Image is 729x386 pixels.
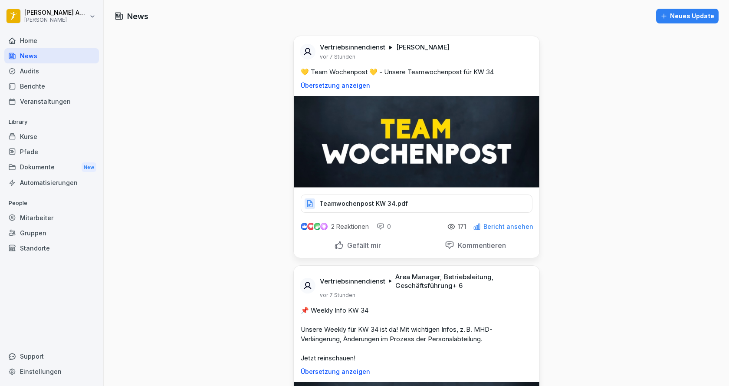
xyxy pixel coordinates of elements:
p: Kommentieren [454,241,506,250]
p: [PERSON_NAME] Akova [24,9,88,16]
a: Pfade [4,144,99,159]
p: Bericht ansehen [483,223,533,230]
p: Übersetzung anzeigen [301,368,532,375]
div: 0 [377,222,391,231]
p: Übersetzung anzeigen [301,82,532,89]
a: Berichte [4,79,99,94]
a: Automatisierungen [4,175,99,190]
a: Einstellungen [4,364,99,379]
p: 💛 Team Wochenpost 💛 - Unsere Teamwochenpost für KW 34 [301,67,532,77]
div: Dokumente [4,159,99,175]
a: News [4,48,99,63]
button: Neues Update [656,9,719,23]
p: People [4,196,99,210]
img: celebrate [314,223,321,230]
div: New [82,162,96,172]
p: Teamwochenpost KW 34.pdf [319,199,408,208]
a: Mitarbeiter [4,210,99,225]
p: Vertriebsinnendienst [320,277,385,286]
a: Teamwochenpost KW 34.pdf [301,202,532,211]
p: 📌 Weekly Info KW 34 Unsere Weekly für KW 34 ist da! Mit wichtigen Infos, z. B. MHD-Verlängerung, ... [301,306,532,363]
a: Kurse [4,129,99,144]
img: love [308,223,314,230]
div: Neues Update [660,11,714,21]
img: like [301,223,308,230]
a: Home [4,33,99,48]
h1: News [127,10,148,22]
p: Area Manager, Betriebsleitung, Geschäftsführung + 6 [395,273,529,290]
a: Audits [4,63,99,79]
a: Standorte [4,241,99,256]
p: [PERSON_NAME] [396,43,450,52]
img: igszkkglenz8iadehyhmhrv0.png [294,96,539,188]
div: Support [4,349,99,364]
p: [PERSON_NAME] [24,17,88,23]
a: DokumenteNew [4,159,99,175]
p: vor 7 Stunden [320,292,355,299]
p: Gefällt mir [344,241,381,250]
p: Library [4,115,99,129]
p: 171 [458,223,466,230]
p: vor 7 Stunden [320,53,355,60]
p: Vertriebsinnendienst [320,43,385,52]
img: inspiring [320,223,328,231]
a: Gruppen [4,225,99,241]
a: Veranstaltungen [4,94,99,109]
p: 2 Reaktionen [331,223,369,230]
